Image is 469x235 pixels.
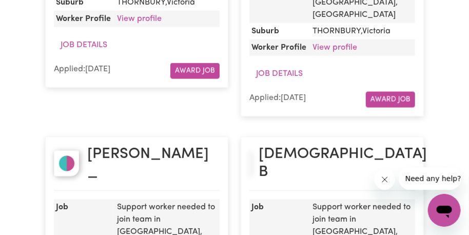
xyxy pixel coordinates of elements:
span: Applied: [DATE] [54,65,110,73]
dt: Suburb [249,23,308,39]
dt: Worker Profile [249,39,308,55]
img: Esra [249,150,250,176]
button: Job Details [54,35,114,54]
iframe: Button to launch messaging window [428,194,461,227]
button: Award Job [170,63,220,79]
iframe: Close message [375,169,395,190]
img: Sapna [54,150,79,176]
dd: THORNBURY , Victoria [308,23,415,39]
a: View profile [117,14,162,23]
button: Award Job [366,91,415,107]
dt: Worker Profile [54,10,113,27]
h2: [DEMOGRAPHIC_DATA] B [259,145,427,182]
a: View profile [312,43,357,51]
iframe: Message from company [399,167,461,190]
h2: [PERSON_NAME] _ [87,145,220,182]
span: Need any help? [6,7,62,15]
button: Job Details [249,64,309,83]
span: Applied: [DATE] [249,93,306,102]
